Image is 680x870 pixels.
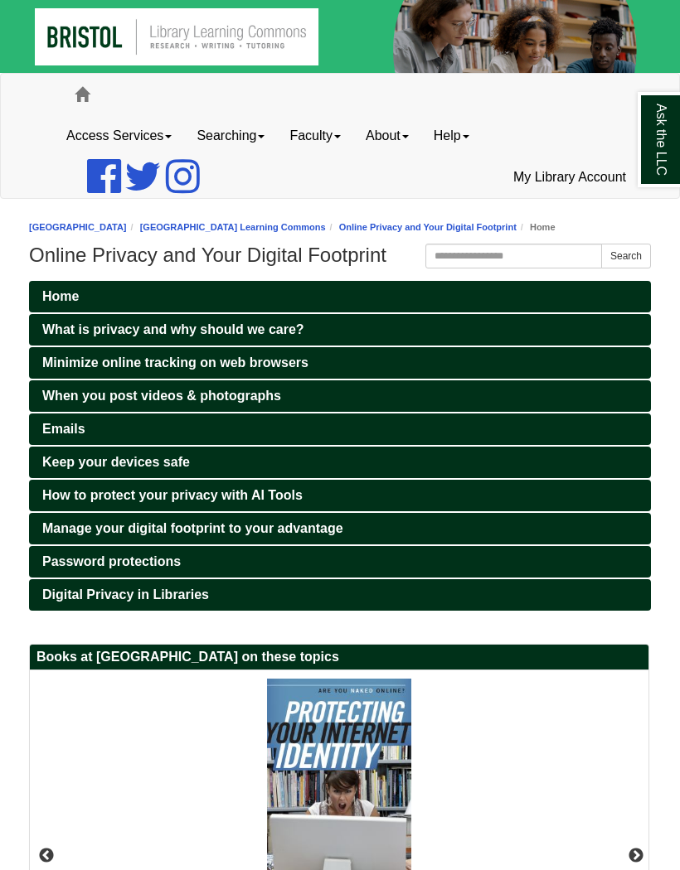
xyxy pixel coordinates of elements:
button: Search [601,244,651,268]
span: Minimize online tracking on web browsers [42,355,308,370]
a: Help [421,115,482,157]
a: Minimize online tracking on web browsers [29,347,651,379]
a: Access Services [54,115,184,157]
a: Password protections [29,546,651,578]
a: Emails [29,413,651,445]
a: Home [29,281,651,312]
a: My Library Account [501,157,639,198]
span: Keep your devices safe [42,455,190,469]
h1: Online Privacy and Your Digital Footprint [29,244,651,267]
span: Emails [42,422,85,436]
span: When you post videos & photographs [42,389,281,403]
span: Digital Privacy in Libraries [42,587,209,602]
a: Keep your devices safe [29,447,651,478]
li: Home [517,220,556,235]
a: Manage your digital footprint to your advantage [29,513,651,544]
a: What is privacy and why should we care? [29,314,651,346]
span: What is privacy and why should we care? [42,322,304,336]
nav: breadcrumb [29,220,651,235]
button: Previous [38,848,55,864]
a: How to protect your privacy with AI Tools [29,480,651,511]
span: Home [42,289,79,303]
a: Online Privacy and Your Digital Footprint [339,222,517,232]
a: [GEOGRAPHIC_DATA] [29,222,127,232]
span: Password protections [42,554,181,568]
a: Digital Privacy in Libraries [29,579,651,611]
span: Manage your digital footprint to your advantage [42,521,343,535]
h2: Books at [GEOGRAPHIC_DATA] on these topics [30,645,648,670]
a: About [353,115,421,157]
span: How to protect your privacy with AI Tools [42,488,303,502]
a: When you post videos & photographs [29,380,651,412]
a: Faculty [277,115,353,157]
a: Searching [184,115,277,157]
a: [GEOGRAPHIC_DATA] Learning Commons [140,222,326,232]
button: Next [628,848,644,864]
